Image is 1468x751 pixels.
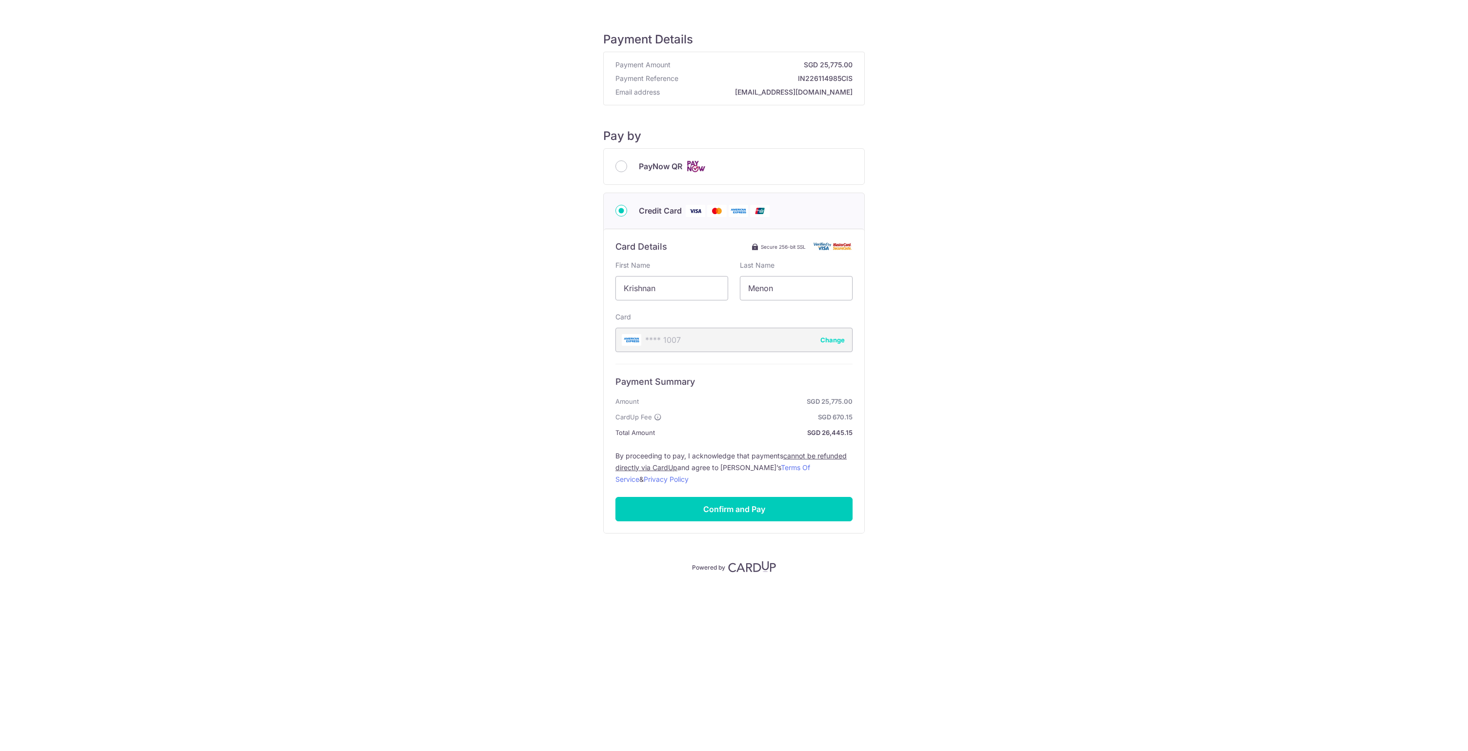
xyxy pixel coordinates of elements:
div: PayNow QR Cards logo [615,160,853,173]
span: Payment Amount [615,60,671,70]
span: PayNow QR [639,160,682,172]
h5: Payment Details [603,32,865,47]
label: Card [615,312,631,322]
img: American Express [729,205,748,217]
a: Privacy Policy [644,475,689,483]
span: CardUp Fee [615,411,652,423]
span: Amount [615,395,639,407]
strong: IN226114985CIS [682,74,853,83]
label: By proceeding to pay, I acknowledge that payments and agree to [PERSON_NAME]’s & [615,450,853,485]
label: First Name [615,260,650,270]
h5: Pay by [603,129,865,143]
span: Credit Card [639,205,682,217]
img: Visa [686,205,705,217]
img: CardUp [728,561,776,573]
h6: Card Details [615,241,667,253]
button: Change [820,335,845,345]
strong: SGD 25,775.00 [674,60,853,70]
img: Card secure [814,242,853,251]
span: Secure 256-bit SSL [761,243,806,251]
img: Cards logo [686,160,706,173]
strong: [EMAIL_ADDRESS][DOMAIN_NAME] [664,87,853,97]
a: Terms Of Service [615,463,810,483]
span: Total Amount [615,427,655,438]
p: Powered by [692,562,725,572]
div: Credit Card Visa Mastercard American Express Union Pay [615,205,853,217]
img: Mastercard [707,205,727,217]
strong: SGD 25,775.00 [643,395,853,407]
img: Union Pay [750,205,770,217]
span: Email address [615,87,660,97]
u: cannot be refunded directly via CardUp [615,452,847,472]
strong: SGD 26,445.15 [659,427,853,438]
h6: Payment Summary [615,376,853,388]
span: Payment Reference [615,74,678,83]
strong: SGD 670.15 [666,411,853,423]
input: Confirm and Pay [615,497,853,521]
label: Last Name [740,260,775,270]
